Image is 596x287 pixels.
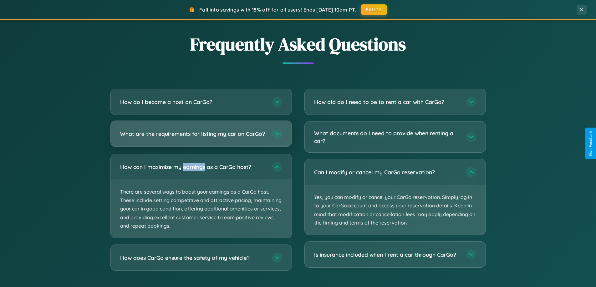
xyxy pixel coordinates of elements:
[305,185,486,235] p: Yes, you can modify or cancel your CarGo reservation. Simply log in to your CarGo account and acc...
[111,180,292,238] p: There are several ways to boost your earnings as a CarGo host. These include setting competitive ...
[199,7,356,13] span: Fall into savings with 15% off for all users! Ends [DATE] 10am PT.
[314,98,460,106] h3: How old do I need to be to rent a car with CarGo?
[120,254,266,262] h3: How does CarGo ensure the safety of my vehicle?
[588,131,593,156] div: Give Feedback
[120,130,266,138] h3: What are the requirements for listing my car on CarGo?
[361,4,387,15] button: FALL15
[120,98,266,106] h3: How do I become a host on CarGo?
[110,32,486,56] h2: Frequently Asked Questions
[314,129,460,145] h3: What documents do I need to provide when renting a car?
[120,163,266,171] h3: How can I maximize my earnings as a CarGo host?
[314,251,460,259] h3: Is insurance included when I rent a car through CarGo?
[314,168,460,176] h3: Can I modify or cancel my CarGo reservation?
